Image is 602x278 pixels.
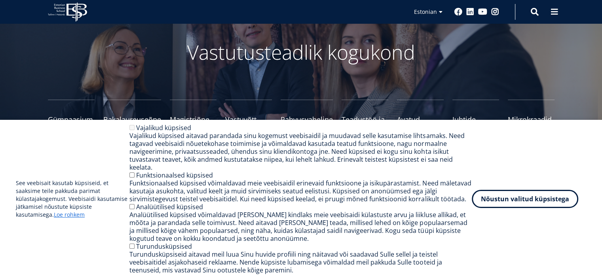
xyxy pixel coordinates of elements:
div: Funktsionaalsed küpsised võimaldavad meie veebisaidil erinevaid funktsioone ja isikupärastamist. ... [129,179,472,203]
label: Funktsionaalsed küpsised [136,171,213,180]
a: Loe rohkem [54,211,85,219]
label: Analüütilised küpsised [136,202,203,211]
span: Rahvusvaheline kogemus [281,115,333,131]
a: Avatud Ülikool [397,100,444,131]
a: Rahvusvaheline kogemus [281,100,333,131]
a: Vastuvõtt ülikooli [225,100,272,131]
a: Juhtide koolitus [452,100,499,131]
div: Vajalikud küpsised aitavad parandada sinu kogemust veebisaidil ja muudavad selle kasutamise lihts... [129,132,472,171]
span: Avatud Ülikool [397,115,444,131]
label: Vajalikud küpsised [136,123,191,132]
a: Instagram [491,8,499,16]
span: Mikrokraadid [508,115,555,123]
label: Turundusküpsised [136,242,192,251]
a: Facebook [454,8,462,16]
a: Bakalaureuseõpe [103,100,161,131]
button: Nõustun valitud küpsistega [472,190,578,208]
p: Vastutusteadlik kogukond [91,40,511,64]
div: Turundusküpsiseid aitavad meil luua Sinu huvide profiili ning näitavad või saadavad Sulle sellel ... [129,250,472,274]
a: Youtube [478,8,487,16]
a: Linkedin [466,8,474,16]
span: Juhtide koolitus [452,115,499,131]
a: Teadustöö ja doktoriõpe [342,100,388,131]
a: Mikrokraadid [508,100,555,131]
a: Magistriõpe [170,100,216,131]
span: Vastuvõtt ülikooli [225,115,272,131]
p: See veebisait kasutab küpsiseid, et saaksime teile pakkuda parimat külastajakogemust. Veebisaidi ... [16,179,129,219]
span: Magistriõpe [170,115,216,123]
a: Gümnaasium [48,100,95,131]
span: Bakalaureuseõpe [103,115,161,123]
span: Gümnaasium [48,115,95,123]
span: Teadustöö ja doktoriõpe [342,115,388,131]
div: Analüütilised küpsised võimaldavad [PERSON_NAME] kindlaks meie veebisaidi külastuste arvu ja liik... [129,211,472,242]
